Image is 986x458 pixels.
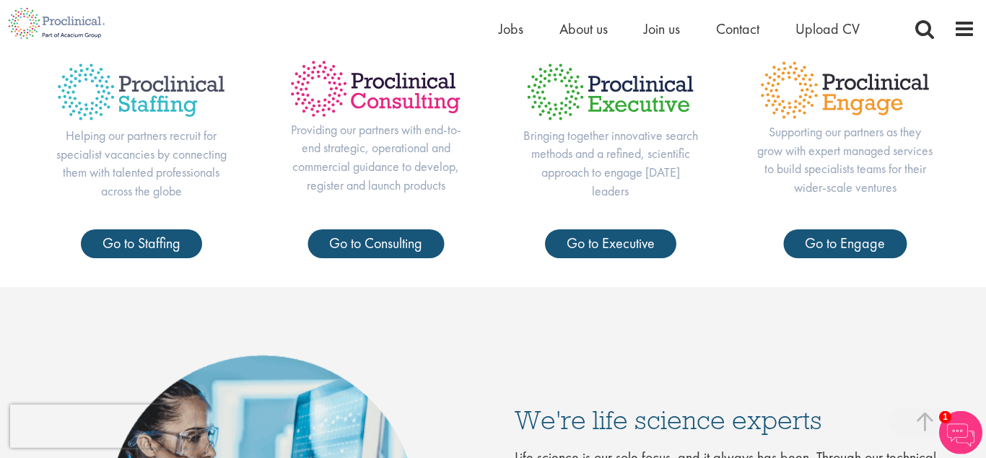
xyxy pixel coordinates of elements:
[756,123,933,197] p: Supporting our partners as they grow with expert managed services to build specialists teams for ...
[522,126,699,201] p: Bringing together innovative search methods and a refined, scientific approach to engage [DATE] l...
[644,19,680,38] a: Join us
[716,19,759,38] a: Contact
[287,120,464,195] p: Providing our partners with end-to-end strategic, operational and commercial guidance to develop,...
[53,58,230,126] img: Proclinical Staffing
[287,58,464,120] img: Proclinical Consulting
[307,229,444,258] a: Go to Consulting
[515,406,954,433] h3: We're life science experts
[795,19,860,38] a: Upload CV
[545,229,676,258] a: Go to Executive
[10,405,195,448] iframe: reCAPTCHA
[559,19,608,38] a: About us
[499,19,523,38] a: Jobs
[522,58,699,125] img: Proclinical Executive
[783,229,907,258] a: Go to Engage
[756,58,933,123] img: Proclinical Engage
[81,229,202,258] a: Go to Staffing
[939,411,982,454] img: Chatbot
[939,411,951,423] span: 1
[53,126,230,201] p: Helping our partners recruit for specialist vacancies by connecting them with talented profession...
